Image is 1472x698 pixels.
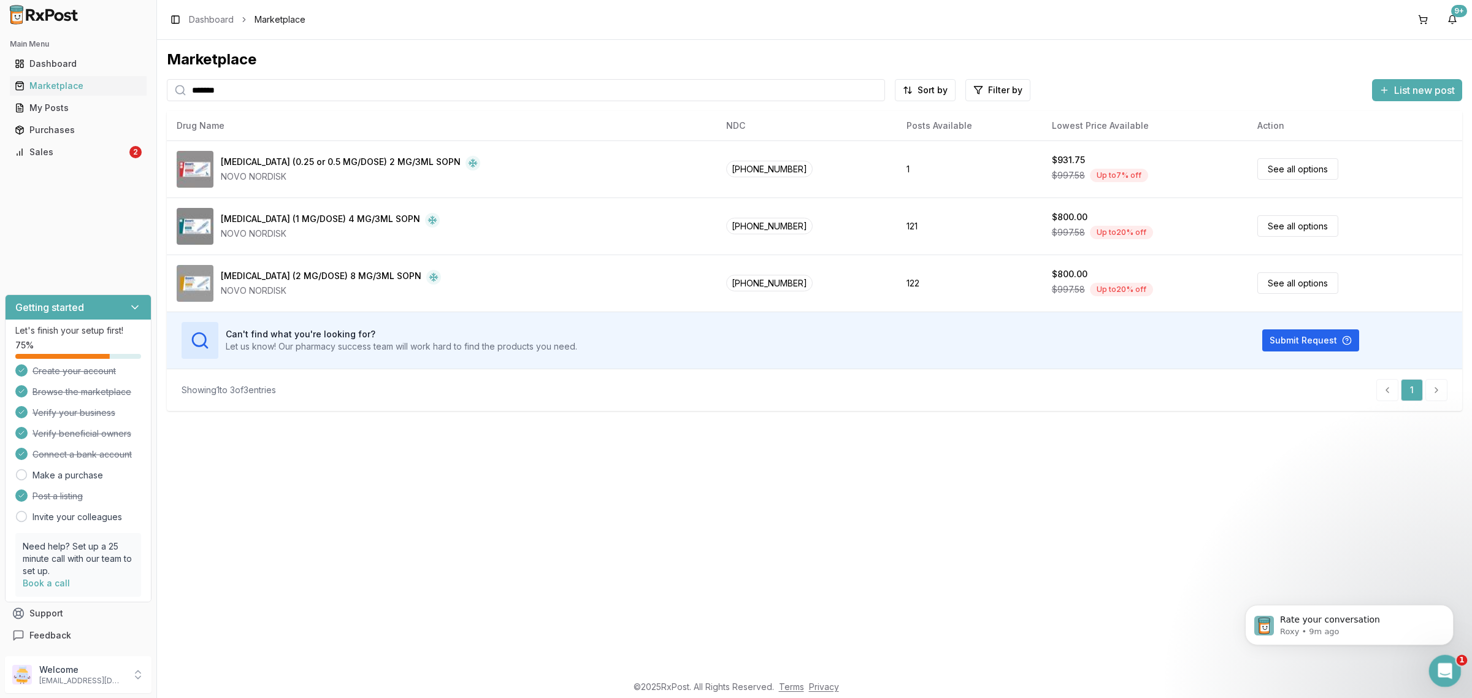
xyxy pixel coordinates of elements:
span: [PHONE_NUMBER] [726,161,813,177]
div: $931.75 [1052,154,1085,166]
a: Invite your colleagues [33,511,122,523]
td: 122 [897,255,1041,312]
span: Create your account [33,365,116,377]
span: Feedback [29,629,71,642]
a: List new post [1372,85,1462,98]
div: [MEDICAL_DATA] (0.25 or 0.5 MG/DOSE) 2 MG/3ML SOPN [221,156,461,171]
span: [PHONE_NUMBER] [726,218,813,234]
img: Ozempic (1 MG/DOSE) 4 MG/3ML SOPN [177,208,213,245]
div: Showing 1 to 3 of 3 entries [182,384,276,396]
span: Marketplace [255,13,305,26]
iframe: Intercom live chat [1429,655,1462,688]
th: Drug Name [167,111,716,140]
div: Up to 20 % off [1090,226,1153,239]
div: My Posts [15,102,142,114]
th: Lowest Price Available [1042,111,1248,140]
p: Welcome [39,664,125,676]
div: [MEDICAL_DATA] (2 MG/DOSE) 8 MG/3ML SOPN [221,270,421,285]
span: Filter by [988,84,1022,96]
p: Let's finish your setup first! [15,324,141,337]
button: Submit Request [1262,329,1359,351]
a: 1 [1401,379,1423,401]
span: 75 % [15,339,34,351]
span: Verify beneficial owners [33,428,131,440]
button: Feedback [5,624,151,646]
div: Purchases [15,124,142,136]
span: Verify your business [33,407,115,419]
div: 9+ [1451,5,1467,17]
p: Let us know! Our pharmacy success team will work hard to find the products you need. [226,340,577,353]
div: 2 [129,146,142,158]
td: 1 [897,140,1041,198]
p: Need help? Set up a 25 minute call with our team to set up. [23,540,134,577]
nav: breadcrumb [189,13,305,26]
a: Purchases [10,119,147,141]
a: Sales2 [10,141,147,163]
img: Ozempic (0.25 or 0.5 MG/DOSE) 2 MG/3ML SOPN [177,151,213,188]
td: 121 [897,198,1041,255]
button: Marketplace [5,76,151,96]
a: See all options [1257,272,1338,294]
p: [EMAIL_ADDRESS][DOMAIN_NAME] [39,676,125,686]
th: NDC [716,111,897,140]
div: $800.00 [1052,211,1087,223]
span: [PHONE_NUMBER] [726,275,813,291]
div: Sales [15,146,127,158]
div: NOVO NORDISK [221,228,440,240]
th: Action [1248,111,1462,140]
div: $800.00 [1052,268,1087,280]
span: $997.58 [1052,283,1085,296]
a: Marketplace [10,75,147,97]
button: Sort by [895,79,956,101]
div: [MEDICAL_DATA] (1 MG/DOSE) 4 MG/3ML SOPN [221,213,420,228]
a: Dashboard [10,53,147,75]
div: Up to 20 % off [1090,283,1153,296]
button: My Posts [5,98,151,118]
a: Terms [779,681,804,692]
h2: Main Menu [10,39,147,49]
div: Marketplace [15,80,142,92]
span: Browse the marketplace [33,386,131,398]
span: $997.58 [1052,169,1085,182]
div: NOVO NORDISK [221,171,480,183]
img: RxPost Logo [5,5,83,25]
span: Connect a bank account [33,448,132,461]
a: My Posts [10,97,147,119]
button: Filter by [965,79,1030,101]
span: List new post [1394,83,1455,98]
div: NOVO NORDISK [221,285,441,297]
button: Purchases [5,120,151,140]
a: Privacy [809,681,839,692]
a: Make a purchase [33,469,103,481]
button: Sales2 [5,142,151,162]
a: Dashboard [189,13,234,26]
iframe: Intercom notifications message [1227,579,1472,665]
button: Support [5,602,151,624]
th: Posts Available [897,111,1041,140]
div: Marketplace [167,50,1462,69]
h3: Can't find what you're looking for? [226,328,577,340]
img: User avatar [12,665,32,685]
span: 1 [1457,655,1468,666]
a: See all options [1257,158,1338,180]
span: $997.58 [1052,226,1085,239]
img: Ozempic (2 MG/DOSE) 8 MG/3ML SOPN [177,265,213,302]
span: Sort by [918,84,948,96]
a: Book a call [23,578,70,588]
button: List new post [1372,79,1462,101]
div: Dashboard [15,58,142,70]
button: 9+ [1443,10,1462,29]
span: Post a listing [33,490,83,502]
nav: pagination [1376,379,1447,401]
button: Dashboard [5,54,151,74]
h3: Getting started [15,300,84,315]
div: Up to 7 % off [1090,169,1148,182]
a: See all options [1257,215,1338,237]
